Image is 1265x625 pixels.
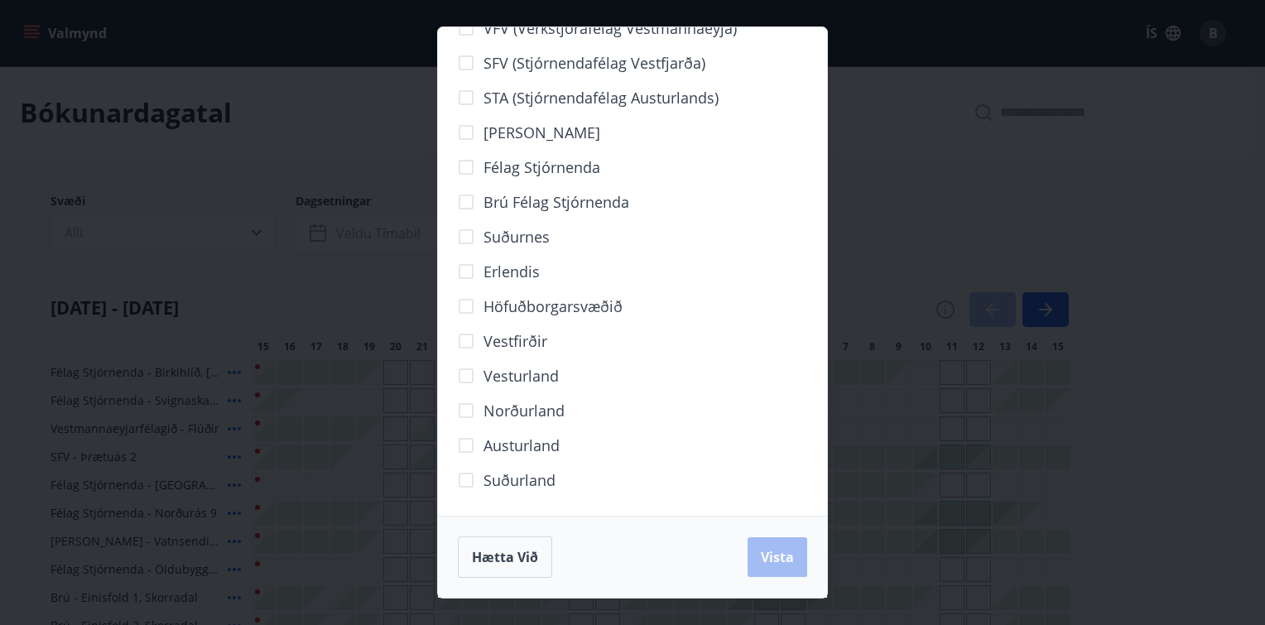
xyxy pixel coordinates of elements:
span: Vestfirðir [483,330,547,352]
span: Vesturland [483,365,559,387]
span: Erlendis [483,261,540,282]
span: Höfuðborgarsvæðið [483,296,623,317]
span: Norðurland [483,400,565,421]
span: [PERSON_NAME] [483,122,600,143]
span: STA (Stjórnendafélag Austurlands) [483,87,719,108]
span: Austurland [483,435,560,456]
span: Hætta við [472,548,538,566]
span: Suðurnes [483,226,550,248]
span: SFV (Stjórnendafélag Vestfjarða) [483,52,705,74]
span: VFV (Verkstjórafélag Vestmannaeyja) [483,17,737,39]
span: Brú félag stjórnenda [483,191,629,213]
span: Suðurland [483,469,556,491]
span: Félag stjórnenda [483,156,600,178]
button: Hætta við [458,536,552,578]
